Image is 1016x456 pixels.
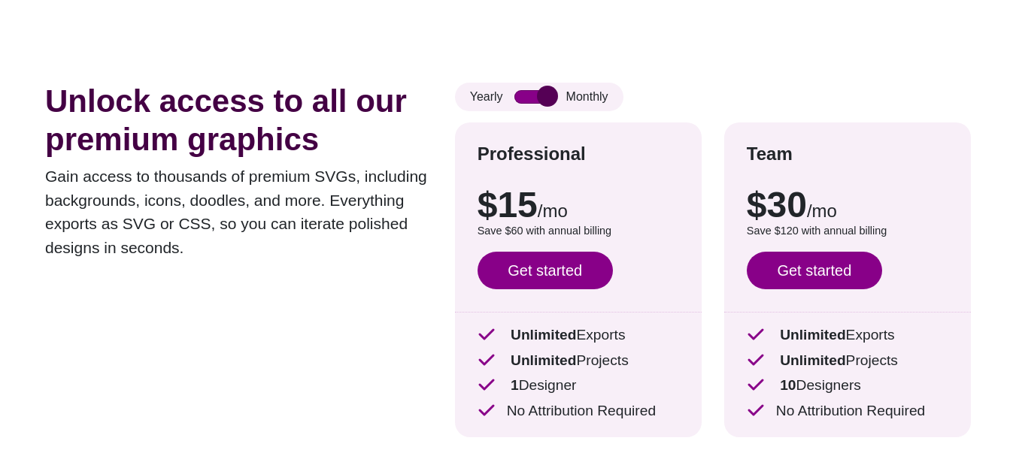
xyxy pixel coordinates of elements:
p: Designers [747,375,948,397]
span: /mo [538,201,568,221]
a: Get started [478,252,613,289]
p: No Attribution Required [478,400,679,422]
strong: Unlimited [780,352,845,368]
p: Projects [478,350,679,372]
strong: Unlimited [780,327,845,343]
strong: Team [747,143,793,164]
p: Exports [747,325,948,346]
p: Save $60 with annual billing [478,223,679,240]
p: $15 [478,187,679,223]
p: Designer [478,375,679,397]
p: Save $120 with annual billing [747,223,948,240]
p: Gain access to thousands of premium SVGs, including backgrounds, icons, doodles, and more. Everyt... [45,165,432,259]
span: /mo [807,201,837,221]
strong: 10 [780,377,796,393]
p: $30 [747,187,948,223]
strong: 1 [511,377,519,393]
p: Exports [478,325,679,346]
strong: Unlimited [511,352,576,368]
p: Projects [747,350,948,372]
h1: Unlock access to all our premium graphics [45,83,432,159]
div: Yearly Monthly [455,83,623,111]
a: Get started [747,252,882,289]
strong: Professional [478,143,586,164]
p: No Attribution Required [747,400,948,422]
strong: Unlimited [511,327,576,343]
